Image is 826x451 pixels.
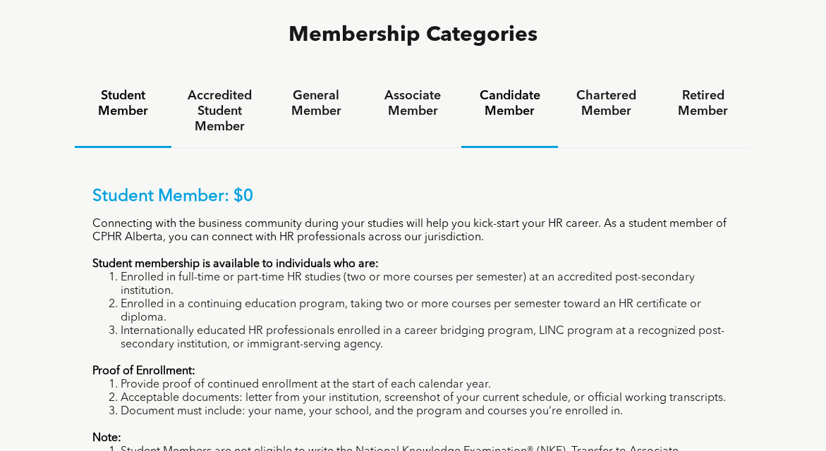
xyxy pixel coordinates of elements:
[121,325,734,352] li: Internationally educated HR professionals enrolled in a career bridging program, LINC program at ...
[184,88,255,135] h4: Accredited Student Member
[121,271,734,298] li: Enrolled in full-time or part-time HR studies (two or more courses per semester) at an accredited...
[474,88,545,119] h4: Candidate Member
[87,88,159,119] h4: Student Member
[92,366,195,377] strong: Proof of Enrollment:
[121,392,734,405] li: Acceptable documents: letter from your institution, screenshot of your current schedule, or offic...
[92,433,121,444] strong: Note:
[92,218,734,245] p: Connecting with the business community during your studies will help you kick-start your HR caree...
[92,259,379,270] strong: Student membership is available to individuals who are:
[281,88,352,119] h4: General Member
[92,187,734,207] p: Student Member: $0
[571,88,642,119] h4: Chartered Member
[377,88,449,119] h4: Associate Member
[121,298,734,325] li: Enrolled in a continuing education program, taking two or more courses per semester toward an HR ...
[121,405,734,419] li: Document must include: your name, your school, and the program and courses you’re enrolled in.
[121,378,734,392] li: Provide proof of continued enrollment at the start of each calendar year.
[289,25,537,46] span: Membership Categories
[667,88,739,119] h4: Retired Member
